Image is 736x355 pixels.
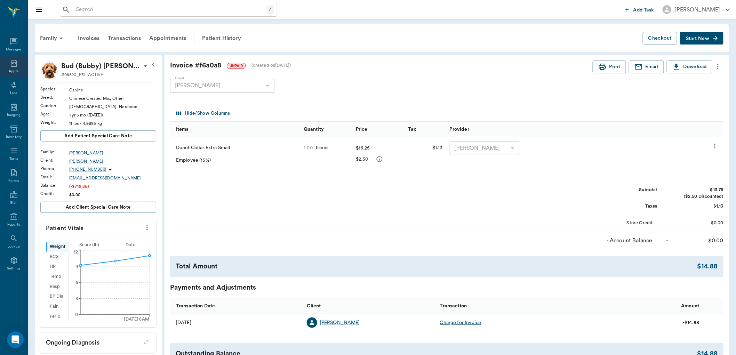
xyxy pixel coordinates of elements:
a: [PERSON_NAME] [69,150,156,156]
div: 1.00 [304,144,313,151]
div: Charge for Invoice [440,319,481,326]
button: Add client Special Care Note [40,202,156,213]
div: Employee (15%) [176,157,211,164]
div: Donut Collar Extra Small [176,144,231,151]
div: Taxes [605,203,657,210]
div: [PERSON_NAME] [170,79,274,93]
div: -$14.88 [683,319,699,326]
div: ($2.50 Discounted) [671,193,723,200]
div: Chinese Crested Mix, Other [69,95,156,102]
div: Inventory [6,135,22,140]
tspan: 12 [74,250,78,254]
div: 1 yr 6 mo ([DATE]) [69,112,156,118]
button: Print [593,60,626,73]
div: Temp [46,272,68,282]
label: Client [175,76,184,81]
div: Score ( lb ) [69,242,110,248]
div: Total Amount [176,261,697,272]
div: Items [176,120,189,139]
div: Payments and Adjustments [170,283,723,293]
div: Price [352,122,405,137]
a: Appointments [145,30,191,47]
div: Species : [40,86,69,92]
a: [PERSON_NAME] [320,319,360,326]
div: Client [303,298,437,314]
div: Phone : [40,166,69,172]
div: Labs [10,91,17,96]
div: Items [170,122,300,137]
div: HR [46,262,68,272]
tspan: 9 [75,264,78,268]
button: Select columns [175,108,232,119]
div: $14.88 [697,261,718,272]
span: Add client Special Care Note [66,203,131,211]
div: Balance : [40,182,69,188]
button: message [374,154,385,164]
div: / [266,5,274,14]
div: Price [356,120,368,139]
tspan: 3 [75,297,78,301]
div: BCS [46,252,68,262]
div: $1.13 [671,203,723,210]
div: BP Dia [46,292,68,302]
button: Email [629,60,664,73]
div: Provider [450,120,469,139]
button: Add Task [622,3,657,16]
div: (-$749.86) [69,183,156,189]
div: Invoice # f6a0a8 [170,60,593,71]
button: Close drawer [32,3,46,17]
div: Tasks [9,156,18,162]
div: Date [110,242,151,248]
div: Transaction Date [176,296,215,316]
div: Amount [681,296,699,316]
button: Start New [680,32,723,45]
div: Gender : [40,103,69,109]
div: Reports [7,222,20,227]
span: Add patient Special Care Note [64,132,132,140]
div: 11 lbs / 4.9895 kg [69,120,156,127]
div: - Store Credit [601,220,653,226]
div: Quantity [300,122,352,137]
button: more [142,222,153,234]
button: more [712,60,723,72]
div: [DEMOGRAPHIC_DATA] - Neutered [69,104,156,110]
div: Weight [46,242,68,252]
div: $1.13 [405,137,446,176]
div: Resp [46,282,68,292]
div: Bud (Bubby) Taylor [61,60,141,72]
div: - [667,220,669,226]
a: Transactions [104,30,145,47]
div: Tax [405,122,446,137]
button: Add patient Special Care Note [40,130,156,142]
div: - [666,236,669,245]
a: [EMAIL_ADDRESS][DOMAIN_NAME] [69,175,156,181]
div: Transaction Date [170,298,303,314]
a: Patient History [198,30,245,47]
div: Client : [40,157,69,163]
div: [PERSON_NAME] [450,141,519,155]
div: Perio [46,312,68,322]
div: Weight : [40,119,69,126]
div: Open Intercom Messenger [7,331,24,348]
button: more [710,140,720,152]
div: Age : [40,111,69,117]
span: UNPAID [227,63,246,68]
div: Family : [40,149,69,155]
div: Imaging [7,113,21,118]
div: Transaction [440,296,467,316]
div: Provider [446,122,576,137]
div: $13.75 [671,187,723,193]
div: $0.00 [69,192,156,198]
div: $16.25 [356,143,370,153]
div: [PERSON_NAME] [69,158,156,164]
div: 10/07/25 [176,319,191,326]
div: Transaction [437,298,570,314]
button: Download [667,60,712,73]
div: Invoices [74,30,104,47]
div: Forms [8,178,19,184]
div: (created on [DATE] ) [251,62,291,69]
